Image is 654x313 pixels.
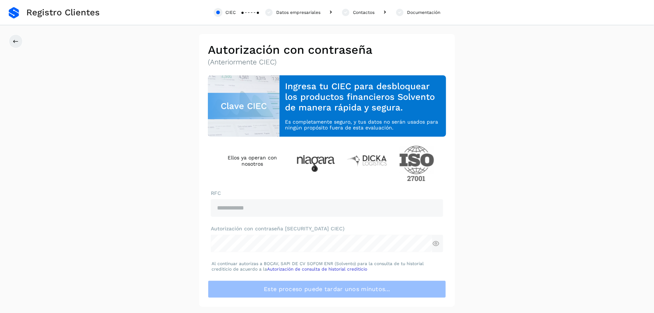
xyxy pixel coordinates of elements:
[353,9,374,16] div: Contactos
[225,9,236,16] div: CIEC
[285,81,440,113] h3: Ingresa tu CIEC para desbloquear los productos financieros Solvento de manera rápida y segura.
[220,155,285,167] h4: Ellos ya operan con nosotros
[285,119,440,131] p: Es completamente seguro, y tus datos no serán usados para ningún propósito fuera de esta evaluación.
[212,261,442,272] p: Al continuar autorizas a BOCAV, SAPI DE CV SOFOM ENR (Solvento) para la consulta de tu historial ...
[267,267,367,272] a: Autorización de consulta de historial crediticio
[208,280,446,298] button: Este proceso puede tardar unos minutos...
[399,146,434,181] img: ISO
[264,285,390,293] span: Este proceso puede tardar unos minutos...
[211,190,443,196] label: RFC
[211,226,443,232] label: Autorización con contraseña [SECURITY_DATA] CIEC)
[347,154,388,167] img: Dicka logistics
[26,7,100,18] span: Registro Clientes
[407,9,440,16] div: Documentación
[208,93,280,119] div: Clave CIEC
[208,58,446,67] p: (Anteriormente CIEC)
[276,9,320,16] div: Datos empresariales
[297,155,335,172] img: Niagara
[208,43,446,57] h2: Autorización con contraseña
